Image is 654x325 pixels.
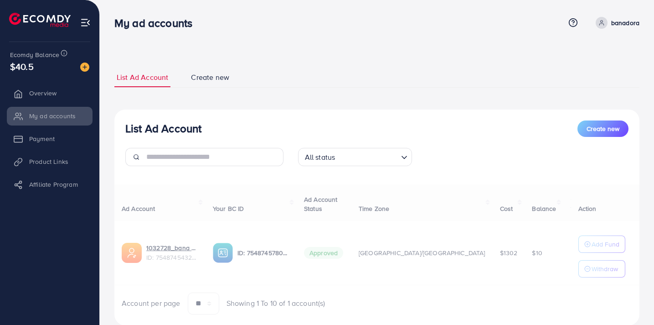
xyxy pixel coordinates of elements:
img: logo [9,13,71,27]
span: All status [303,151,337,164]
h3: List Ad Account [125,122,201,135]
img: menu [80,17,91,28]
img: image [80,63,89,72]
p: banadora [611,17,639,28]
div: Search for option [298,148,412,166]
span: Create new [191,72,229,83]
button: Create new [577,121,628,137]
input: Search for option [338,149,397,164]
span: Create new [587,124,619,133]
span: Ecomdy Balance [10,50,59,59]
span: $40.5 [10,60,34,73]
h3: My ad accounts [114,16,200,30]
span: List Ad Account [117,72,168,83]
a: banadora [592,17,639,29]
